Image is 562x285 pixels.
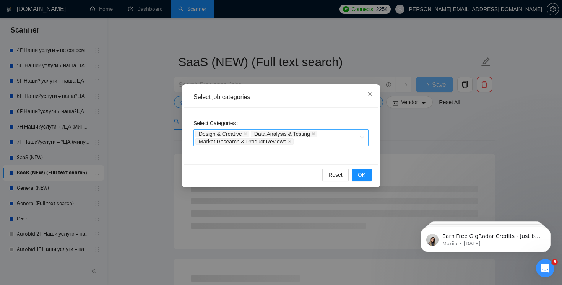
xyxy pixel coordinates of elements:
[409,211,562,264] iframe: Intercom notifications message
[193,93,369,101] div: Select job categories
[199,131,242,137] span: Design & Creative
[360,84,380,105] button: Close
[312,132,315,136] span: close
[195,131,249,137] span: Design & Creative
[322,169,349,181] button: Reset
[195,138,294,145] span: Market Research & Product Reviews
[536,259,554,277] iframe: Intercom live chat
[199,139,286,144] span: Market Research & Product Reviews
[193,117,241,129] label: Select Categories
[251,131,317,137] span: Data Analysis & Testing
[254,131,310,137] span: Data Analysis & Testing
[288,140,292,143] span: close
[244,132,247,136] span: close
[352,169,372,181] button: OK
[358,171,365,179] span: OK
[367,91,373,97] span: close
[552,259,558,265] span: 8
[328,171,343,179] span: Reset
